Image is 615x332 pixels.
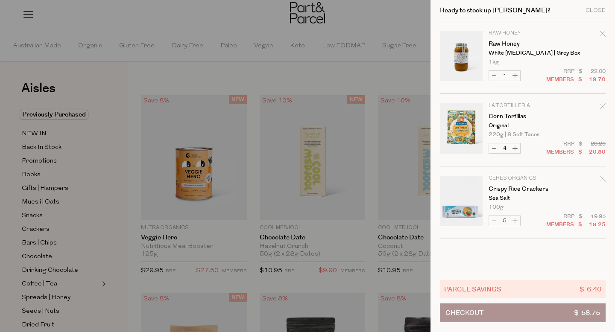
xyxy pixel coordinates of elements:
span: $ 58.75 [574,304,600,322]
a: Raw Honey [489,41,555,47]
p: Raw Honey [489,31,555,36]
p: Original [489,123,555,128]
a: Crispy Rice Crackers [489,186,555,192]
p: La Tortilleria [489,103,555,108]
span: 220g | 8 Soft Tacos [489,132,539,137]
button: Checkout$ 58.75 [440,303,606,322]
h2: Ready to stock up [PERSON_NAME]? [440,7,551,14]
span: 1kg [489,59,499,65]
span: 100g [489,204,504,210]
p: White [MEDICAL_DATA] | Grey Box [489,50,555,56]
p: Ceres Organics [489,176,555,181]
span: Checkout [445,304,483,322]
p: Sea Salt [489,195,555,201]
input: QTY Corn Tortillas [499,143,510,153]
input: QTY Crispy Rice Crackers [499,216,510,226]
div: Remove Corn Tortillas [600,102,606,114]
span: $ 6.40 [580,284,601,294]
input: QTY Raw Honey [499,71,510,81]
a: Corn Tortillas [489,114,555,119]
span: Parcel Savings [444,284,501,294]
div: Remove Raw Honey [600,29,606,41]
div: Remove Crispy Rice Crackers [600,175,606,186]
div: Close [586,8,606,13]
